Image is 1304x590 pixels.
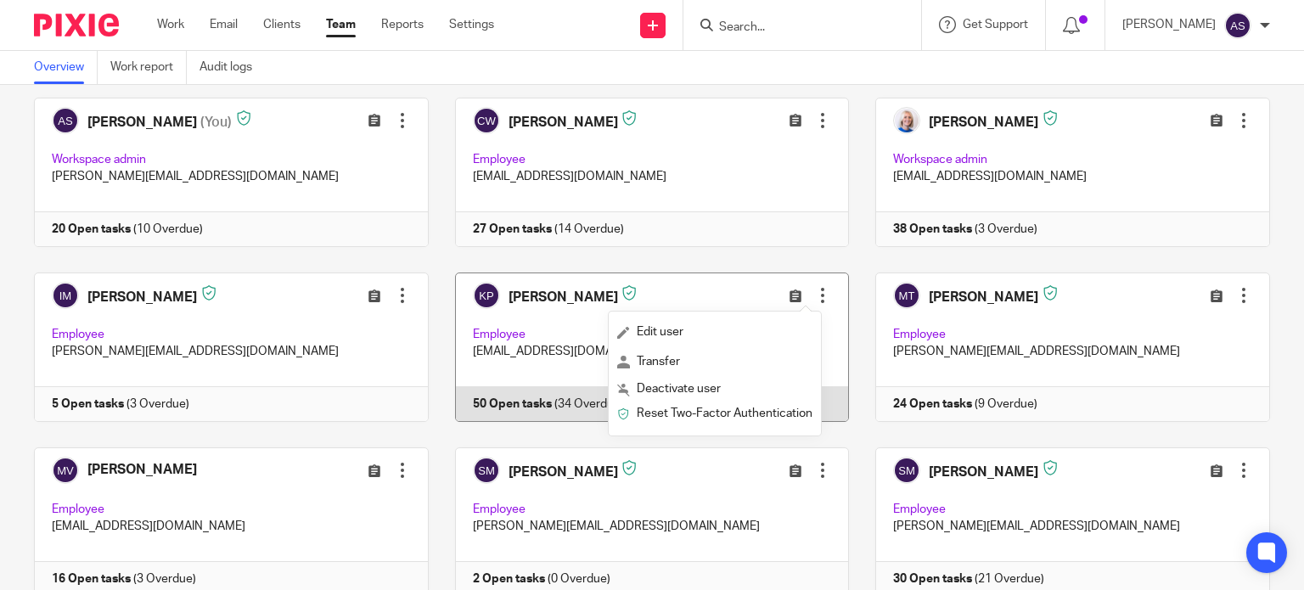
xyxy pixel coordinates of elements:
span: Deactivate user [637,383,721,395]
a: Edit user [617,320,812,346]
a: Team [326,16,356,33]
a: Work report [110,51,187,84]
a: Audit logs [200,51,265,84]
img: svg%3E [1224,12,1251,39]
button: Deactivate user [617,379,812,401]
img: Pixie [34,14,119,37]
a: Email [210,16,238,33]
input: Search [717,20,870,36]
a: Transfer [617,350,812,375]
a: Settings [449,16,494,33]
a: Reports [381,16,424,33]
a: Work [157,16,184,33]
span: Get Support [963,19,1028,31]
p: [PERSON_NAME] [1122,16,1216,33]
a: Clients [263,16,301,33]
span: Edit user [637,326,683,338]
span: Reset Two-Factor Authentication [637,407,812,419]
a: Overview [34,51,98,84]
a: Reset Two-Factor Authentication [617,402,812,427]
span: Transfer [637,356,680,368]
